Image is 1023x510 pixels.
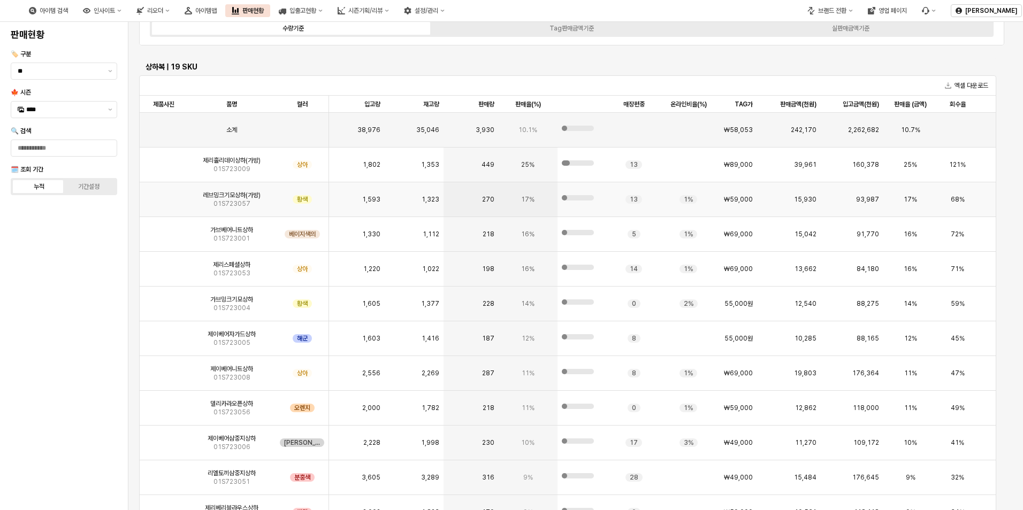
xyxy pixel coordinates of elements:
span: 3,605 [362,473,380,482]
span: 1,112 [423,230,439,238]
span: 1,593 [362,195,380,204]
span: 0 [632,404,636,412]
span: 황색 [297,195,308,204]
span: 01S723057 [213,199,250,208]
span: 16% [904,230,917,238]
span: 베이지색의 [289,230,316,238]
span: 15,484 [794,473,816,482]
span: 2,000 [362,404,380,412]
div: 기간설정 [78,183,100,190]
span: 🔍 검색 [11,127,31,135]
span: 93,987 [856,195,879,204]
span: 15,042 [795,230,816,238]
span: 72% [951,230,964,238]
span: 28 [630,473,638,482]
span: 10% [904,438,917,447]
span: 218 [483,230,494,238]
span: 17% [521,195,535,204]
span: 9% [906,473,915,482]
span: 55,000원 [724,334,753,343]
span: 230 [482,438,494,447]
span: 14 [630,265,638,273]
span: 회수율 [950,100,966,109]
span: 176,645 [852,473,879,482]
span: 1,330 [362,230,380,238]
span: 109,172 [853,438,879,447]
span: 1,323 [422,195,439,204]
span: 12% [904,334,917,343]
span: 판매율 (금액) [894,100,927,109]
span: ₩58,053 [724,126,753,134]
span: 13,662 [795,265,816,273]
span: 1,377 [421,299,439,308]
div: 브랜드 전환 [801,4,859,17]
div: 리오더 [147,7,163,14]
span: 제품사진 [153,100,174,109]
label: Tag판매금액기준 [432,24,711,33]
span: 01S723004 [213,304,250,312]
div: 브랜드 전환 [818,7,846,14]
span: 449 [482,160,494,169]
span: 01S723051 [213,477,250,486]
span: 2,269 [422,369,439,377]
span: 제이베어자가드상하 [208,330,256,338]
span: 12,862 [795,404,816,412]
span: 8 [632,334,636,343]
span: ₩49,000 [724,438,753,447]
div: 판매현황 [242,7,264,14]
button: 설정/관리 [398,4,451,17]
font: 엑셀 다운로드 [955,80,988,91]
button: 인사이트 [77,4,128,17]
span: 🍁 시즌 [11,89,31,96]
span: 218 [483,404,494,412]
span: 1,022 [422,265,439,273]
span: 25% [904,160,917,169]
button: 아이템맵 [178,4,223,17]
span: ₩59,000 [724,404,753,412]
span: 1% [684,369,693,377]
span: 1,605 [362,299,380,308]
span: 3,289 [421,473,439,482]
span: 187 [482,334,494,343]
span: 리엘토끼삼중지상하 [208,469,256,477]
span: 88,275 [857,299,879,308]
span: 해군 [297,334,308,343]
label: 실판매금액기준 [711,24,990,33]
span: 198 [482,265,494,273]
h6: 상하복 | 19 SKU [146,62,990,72]
span: 316 [482,473,494,482]
span: 38,976 [357,126,380,134]
span: 01S723005 [213,338,250,347]
span: 2,262,682 [848,126,879,134]
button: 리오더 [130,4,176,17]
span: 제이베어삼중지상하 [208,434,256,443]
main: 앱 프레임 [128,22,1023,510]
span: 41% [951,438,964,447]
span: 17 [630,438,638,447]
span: 01S723001 [213,234,250,243]
span: ₩49,000 [724,473,753,482]
span: [PERSON_NAME] [284,438,320,447]
p: [PERSON_NAME] [965,6,1017,15]
span: 판매율(%) [515,100,541,109]
span: 가브밍크기모상하 [210,295,253,304]
button: 아이템 검색 [22,4,74,17]
span: 3% [684,438,693,447]
label: 기간설정 [64,182,114,191]
span: 제리홀리데이상하(가방) [203,156,261,165]
div: 아이템 검색 [40,7,68,14]
div: 영업 페이지 [879,7,907,14]
span: 5 [632,230,636,238]
span: 매장편중 [623,100,645,109]
span: 11% [522,369,535,377]
span: TAG가 [735,100,753,109]
span: 🗓️ 조회 기간 [11,166,43,173]
span: 16% [521,265,535,273]
span: 25% [521,160,535,169]
span: 01S723056 [213,408,250,416]
div: 입출고현황 [289,7,316,14]
button: [PERSON_NAME] [951,4,1022,17]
